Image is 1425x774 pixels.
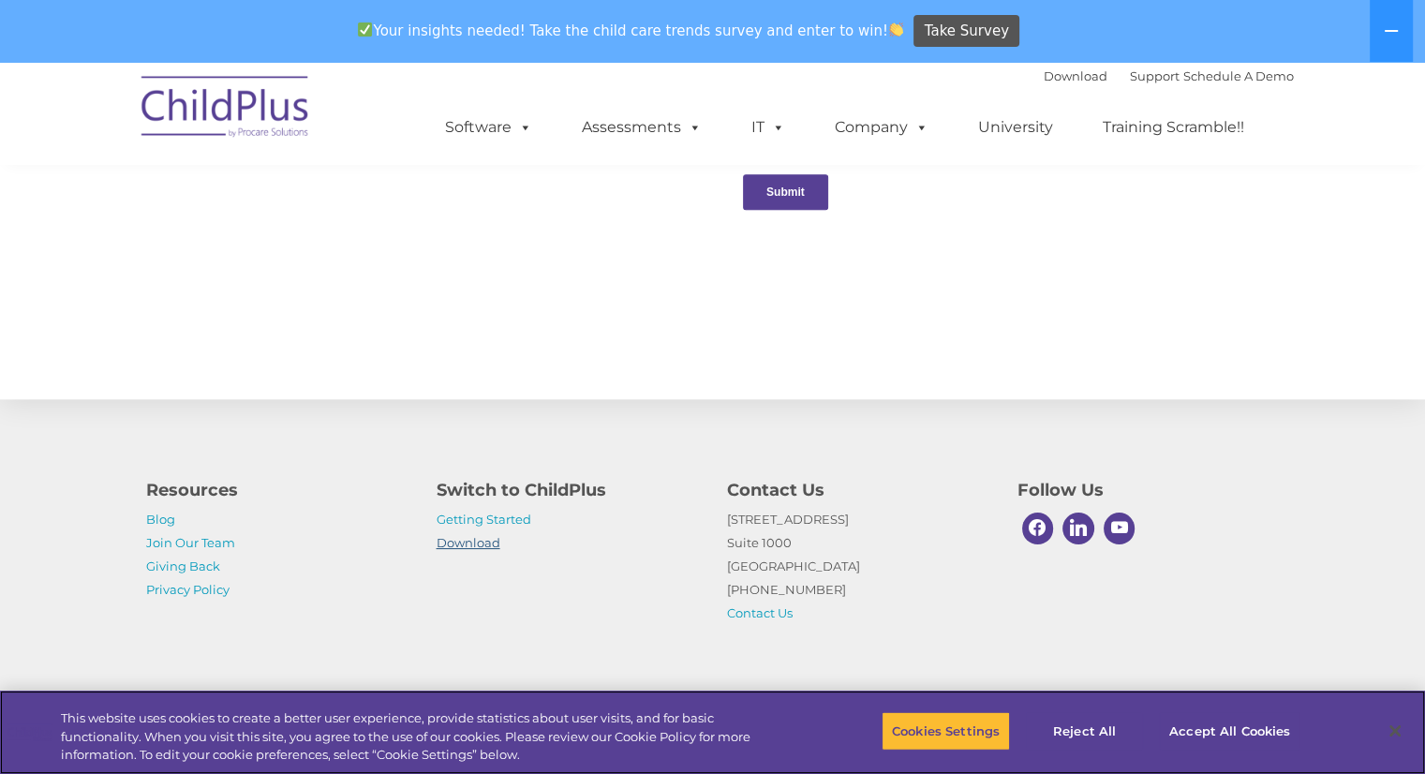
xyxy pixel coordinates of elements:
h4: Resources [146,477,408,503]
img: ✅ [358,22,372,37]
img: ChildPlus by Procare Solutions [132,63,319,156]
h4: Contact Us [727,477,989,503]
a: Support [1130,68,1180,83]
div: This website uses cookies to create a better user experience, provide statistics about user visit... [61,709,784,765]
font: | [1044,68,1294,83]
a: University [959,109,1072,146]
span: Phone number [260,201,340,215]
a: Download [437,535,500,550]
a: Linkedin [1058,508,1099,549]
a: Schedule A Demo [1183,68,1294,83]
a: Join Our Team [146,535,235,550]
a: Giving Back [146,558,220,573]
a: Assessments [563,109,720,146]
button: Accept All Cookies [1159,711,1300,751]
button: Cookies Settings [882,711,1010,751]
a: Contact Us [727,605,793,620]
span: Last name [260,124,318,138]
a: Blog [146,512,175,527]
button: Reject All [1026,711,1143,751]
h4: Follow Us [1017,477,1280,503]
h4: Switch to ChildPlus [437,477,699,503]
span: Take Survey [925,15,1009,48]
a: Company [816,109,947,146]
a: Facebook [1017,508,1059,549]
a: Youtube [1099,508,1140,549]
p: [STREET_ADDRESS] Suite 1000 [GEOGRAPHIC_DATA] [PHONE_NUMBER] [727,508,989,625]
img: 👏 [889,22,903,37]
a: Privacy Policy [146,582,230,597]
a: Take Survey [913,15,1019,48]
a: IT [733,109,804,146]
span: Your insights needed! Take the child care trends survey and enter to win! [350,12,912,49]
button: Close [1374,710,1416,752]
a: Training Scramble!! [1084,109,1263,146]
a: Getting Started [437,512,531,527]
a: Download [1044,68,1107,83]
a: Software [426,109,551,146]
